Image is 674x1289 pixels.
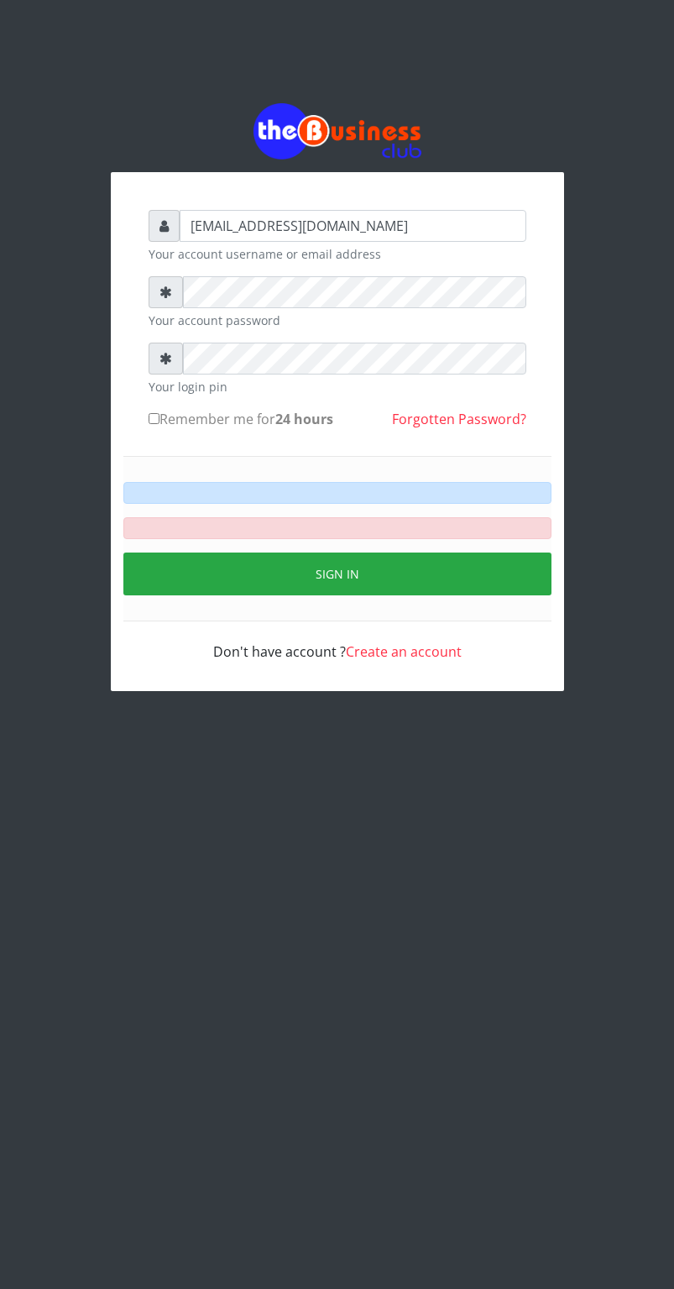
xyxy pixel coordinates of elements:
input: Username or email address [180,210,526,242]
a: Forgotten Password? [392,410,526,428]
input: Remember me for24 hours [149,413,159,424]
button: Sign in [123,553,551,595]
label: Remember me for [149,409,333,429]
small: Your account username or email address [149,245,526,263]
small: Your login pin [149,378,526,396]
small: Your account password [149,312,526,329]
b: 24 hours [275,410,333,428]
a: Create an account [346,642,462,661]
div: Don't have account ? [149,621,526,662]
